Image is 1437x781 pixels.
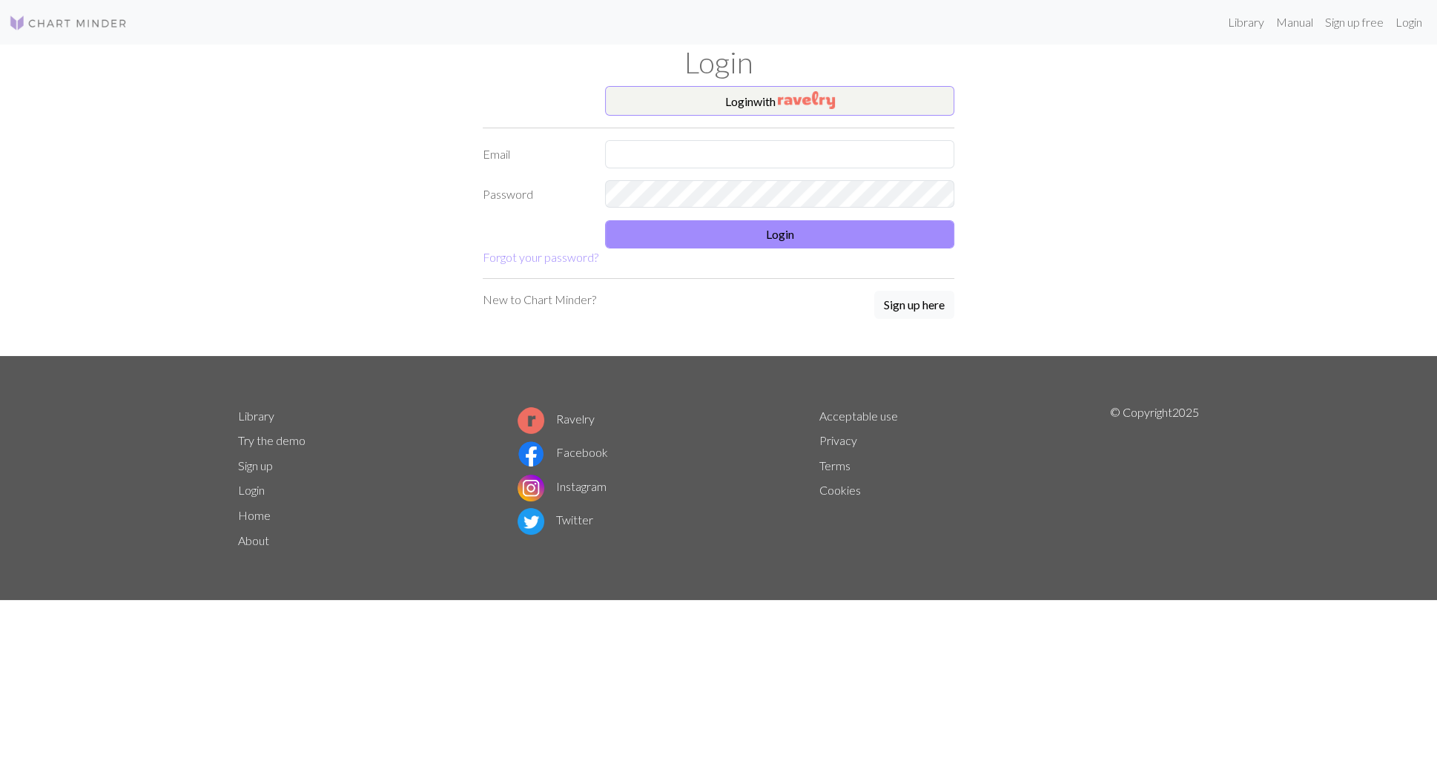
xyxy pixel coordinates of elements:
[238,483,265,497] a: Login
[9,14,128,32] img: Logo
[874,291,954,320] a: Sign up here
[483,291,596,309] p: New to Chart Minder?
[518,513,593,527] a: Twitter
[474,180,596,208] label: Password
[1110,403,1199,553] p: © Copyright 2025
[819,409,898,423] a: Acceptable use
[518,508,544,535] img: Twitter logo
[474,140,596,168] label: Email
[518,445,608,459] a: Facebook
[518,412,595,426] a: Ravelry
[518,475,544,501] img: Instagram logo
[229,45,1208,80] h1: Login
[1390,7,1428,37] a: Login
[819,458,850,472] a: Terms
[1319,7,1390,37] a: Sign up free
[819,433,857,447] a: Privacy
[518,479,607,493] a: Instagram
[1222,7,1270,37] a: Library
[483,250,598,264] a: Forgot your password?
[605,220,954,248] button: Login
[819,483,861,497] a: Cookies
[874,291,954,319] button: Sign up here
[778,91,835,109] img: Ravelry
[238,433,305,447] a: Try the demo
[238,508,271,522] a: Home
[238,533,269,547] a: About
[238,409,274,423] a: Library
[518,407,544,434] img: Ravelry logo
[1270,7,1319,37] a: Manual
[238,458,273,472] a: Sign up
[605,86,954,116] button: Loginwith
[518,441,544,467] img: Facebook logo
